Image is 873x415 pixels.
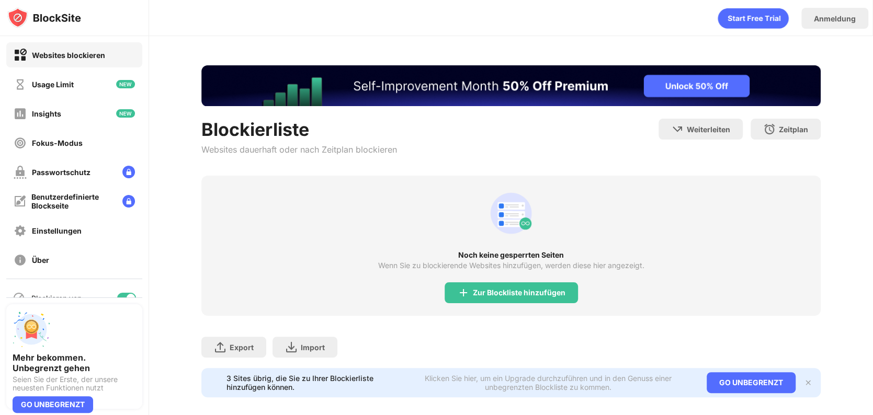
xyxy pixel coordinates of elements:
[31,294,82,303] div: Blockieren von
[32,168,90,177] div: Passwortschutz
[201,251,821,259] div: Noch keine gesperrten Seiten
[122,195,135,208] img: lock-menu.svg
[804,378,812,387] img: x-button.svg
[14,195,26,208] img: customize-block-page-off.svg
[201,119,397,140] div: Blockierliste
[718,8,789,29] div: animation
[486,188,536,238] div: animation
[14,107,27,120] img: insights-off.svg
[14,166,27,179] img: password-protection-off.svg
[32,256,49,264] div: Über
[13,375,136,392] div: Seien Sie der Erste, der unsere neuesten Funktionen nutzt
[116,109,135,118] img: new-icon.svg
[32,226,82,235] div: Einstellungen
[378,261,644,270] div: Wenn Sie zu blockierende Websites hinzufügen, werden diese hier angezeigt.
[32,109,61,118] div: Insights
[201,144,397,155] div: Websites dauerhaft oder nach Zeitplan blockieren
[31,192,114,210] div: Benutzerdefinierte Blockseite
[14,224,27,237] img: settings-off.svg
[32,51,105,60] div: Websites blockieren
[14,136,27,149] img: focus-off.svg
[13,396,93,413] div: GO UNBEGRENZT
[814,14,856,23] div: Anmeldung
[301,343,325,352] div: Import
[32,80,74,89] div: Usage Limit
[473,289,565,297] div: Zur Blockliste hinzufügen
[687,125,730,134] div: Weiterleiten
[14,78,27,91] img: time-usage-off.svg
[707,372,796,393] div: GO UNBEGRENZT
[230,343,254,352] div: Export
[201,65,821,106] iframe: Banner
[32,139,83,147] div: Fokus-Modus
[116,80,135,88] img: new-icon.svg
[779,125,808,134] div: Zeitplan
[402,374,694,391] div: Klicken Sie hier, um ein Upgrade durchzuführen und in den Genuss einer unbegrenzten Blockliste zu...
[14,253,27,267] img: about-off.svg
[13,292,25,304] img: blocking-icon.svg
[122,166,135,178] img: lock-menu.svg
[7,7,81,28] img: logo-blocksite.svg
[13,352,136,373] div: Mehr bekommen. Unbegrenzt gehen
[14,49,27,62] img: block-on.svg
[13,310,50,348] img: push-unlimited.svg
[226,374,395,391] div: 3 Sites übrig, die Sie zu Ihrer Blockierliste hinzufügen können.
